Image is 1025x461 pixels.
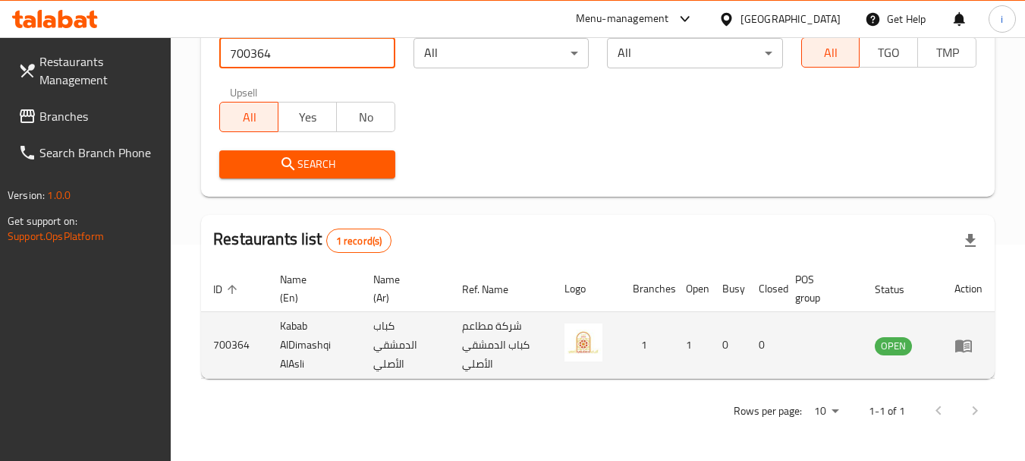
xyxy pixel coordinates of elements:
button: All [219,102,278,132]
span: i [1001,11,1003,27]
td: Kabab AlDimashqi AlAsli [268,312,361,379]
span: Get support on: [8,211,77,231]
div: All [413,38,589,68]
button: Search [219,150,395,178]
button: No [336,102,395,132]
span: All [808,42,854,64]
span: 1.0.0 [47,185,71,205]
div: Export file [952,223,989,259]
span: Name (Ar) [373,270,432,307]
input: Search for restaurant name or ID.. [219,38,395,68]
a: Branches [6,98,171,134]
span: Branches [39,107,159,125]
button: All [801,37,860,68]
span: ID [213,280,242,298]
span: 1 record(s) [327,234,391,248]
div: [GEOGRAPHIC_DATA] [740,11,841,27]
table: enhanced table [201,266,995,379]
span: TMP [924,42,970,64]
th: Open [674,266,710,312]
th: Busy [710,266,747,312]
button: TMP [917,37,976,68]
th: Closed [747,266,783,312]
span: Search [231,155,382,174]
td: 1 [621,312,674,379]
h2: Restaurants list [213,228,391,253]
span: Status [875,280,924,298]
td: 700364 [201,312,268,379]
label: Upsell [230,87,258,97]
p: 1-1 of 1 [869,402,905,421]
span: Ref. Name [462,280,528,298]
td: 0 [710,312,747,379]
span: OPEN [875,337,912,355]
td: 1 [674,312,710,379]
td: 0 [747,312,783,379]
div: OPEN [875,337,912,355]
button: Yes [278,102,337,132]
div: Menu-management [576,10,669,28]
th: Logo [552,266,621,312]
span: TGO [866,42,912,64]
div: Rows per page: [808,400,844,423]
div: All [607,38,782,68]
td: شركة مطاعم كباب الدمشقي الأصلي [450,312,552,379]
th: Branches [621,266,674,312]
p: Rows per page: [734,402,802,421]
span: Search Branch Phone [39,144,159,162]
span: All [226,106,272,128]
a: Support.OpsPlatform [8,226,104,246]
a: Restaurants Management [6,43,171,98]
td: كباب الدمشقي الأصلي [361,312,450,379]
span: Version: [8,185,45,205]
a: Search Branch Phone [6,134,171,171]
span: POS group [795,270,844,307]
span: Yes [285,106,331,128]
th: Action [942,266,995,312]
div: Total records count [326,229,392,253]
span: Name (En) [280,270,343,307]
img: Kabab AlDimashqi AlAsli [564,324,602,362]
span: No [343,106,389,128]
span: Restaurants Management [39,52,159,89]
button: TGO [859,37,918,68]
